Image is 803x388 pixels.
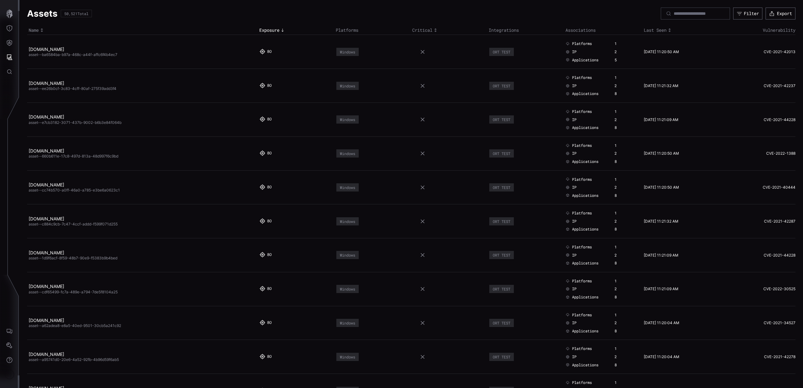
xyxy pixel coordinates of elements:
[615,363,634,368] div: 8
[572,159,598,164] span: Applications
[572,380,592,385] span: Platforms
[615,75,634,80] div: 1
[572,41,592,46] span: Platforms
[615,109,634,114] div: 1
[615,346,634,351] div: 1
[615,219,634,224] div: 2
[615,177,634,182] div: 1
[572,193,598,198] span: Applications
[572,143,592,148] span: Platforms
[29,114,64,119] a: [DOMAIN_NAME]
[572,286,576,291] span: IP
[615,159,634,164] div: 8
[267,320,272,326] div: 80
[572,253,576,258] span: IP
[733,8,762,19] button: Filter
[615,320,634,325] div: 2
[29,250,64,255] a: [DOMAIN_NAME]
[615,380,634,385] div: 1
[615,151,634,156] div: 2
[615,49,634,54] div: 2
[340,151,355,156] div: Windows
[29,357,119,362] span: asset--a95741d0-20e6-4a52-92fb-4b96d59f6ab5
[766,8,795,19] button: Export
[267,151,272,156] div: 80
[29,80,64,86] a: [DOMAIN_NAME]
[29,256,117,260] span: asset--1d9f6acf-8f59-48b7-90e9-f5383b9b4bed
[572,151,576,156] span: IP
[572,117,576,122] span: IP
[721,219,795,224] a: CVE-2021-42287
[615,261,634,266] div: 8
[615,143,634,148] div: 1
[340,185,355,190] div: Windows
[572,227,598,232] span: Applications
[615,83,634,88] div: 2
[493,321,510,325] div: ORT TEST
[615,193,634,198] div: 8
[267,354,272,360] div: 80
[334,26,411,35] th: Platforms
[721,354,795,359] a: CVE-2021-42278
[340,287,355,291] div: Windows
[493,355,510,359] div: ORT TEST
[719,26,795,35] th: Vulnerability
[644,49,679,54] time: [DATE] 11:20:50 AM
[267,117,272,122] div: 80
[29,318,64,323] a: [DOMAIN_NAME]
[572,219,576,224] span: IP
[267,219,272,224] div: 80
[493,84,510,88] div: ORT TEST
[29,120,121,125] span: asset--e7cb3182-3071-437b-9002-b6b3e84f064b
[487,26,564,35] th: Integrations
[493,185,510,190] div: ORT TEST
[572,261,598,266] span: Applications
[644,219,678,224] time: [DATE] 11:21:32 AM
[644,83,678,88] time: [DATE] 11:21:32 AM
[340,355,355,359] div: Windows
[493,253,510,257] div: ORT TEST
[29,284,64,289] a: [DOMAIN_NAME]
[572,177,592,182] span: Platforms
[572,354,576,359] span: IP
[29,188,120,192] span: asset--cc74b570-a0ff-46a0-a785-e3be6a0623c1
[615,41,634,46] div: 1
[267,83,272,89] div: 80
[29,323,121,328] span: asset--a62adea8-e8a5-40ed-9501-30cb5a241c92
[493,151,510,156] div: ORT TEST
[572,91,598,96] span: Applications
[572,109,592,114] span: Platforms
[412,27,486,33] div: Toggle sort direction
[340,84,355,88] div: Windows
[721,151,795,156] a: CVE-2022-1388
[721,253,795,258] a: CVE-2021-44228
[644,320,679,325] time: [DATE] 11:20:04 AM
[29,27,256,33] div: Toggle sort direction
[644,354,679,359] time: [DATE] 11:20:04 AM
[644,151,679,156] time: [DATE] 11:20:50 AM
[572,125,598,130] span: Applications
[340,117,355,122] div: Windows
[29,148,64,153] a: [DOMAIN_NAME]
[615,185,634,190] div: 2
[615,211,634,216] div: 1
[615,313,634,318] div: 1
[615,245,634,250] div: 1
[744,11,759,16] div: Filter
[572,363,598,368] span: Applications
[721,49,795,54] a: CVE-2021-42013
[29,290,118,294] span: asset--cdf65499-fc7a-489e-a794-7de5f8104a25
[493,287,510,291] div: ORT TEST
[615,279,634,284] div: 1
[615,227,634,232] div: 8
[29,352,64,357] a: [DOMAIN_NAME]
[572,58,598,63] span: Applications
[721,320,795,325] a: CVE-2021-34527
[29,182,64,187] a: [DOMAIN_NAME]
[615,117,634,122] div: 2
[29,52,117,57] span: asset--ba6584ba-b97a-468c-a44f-affc6f4b4ec7
[564,26,643,35] th: Associations
[29,154,118,158] span: asset--660b611e-17c8-497d-813a-48d997f6c9bd
[572,295,598,300] span: Applications
[29,47,64,52] a: [DOMAIN_NAME]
